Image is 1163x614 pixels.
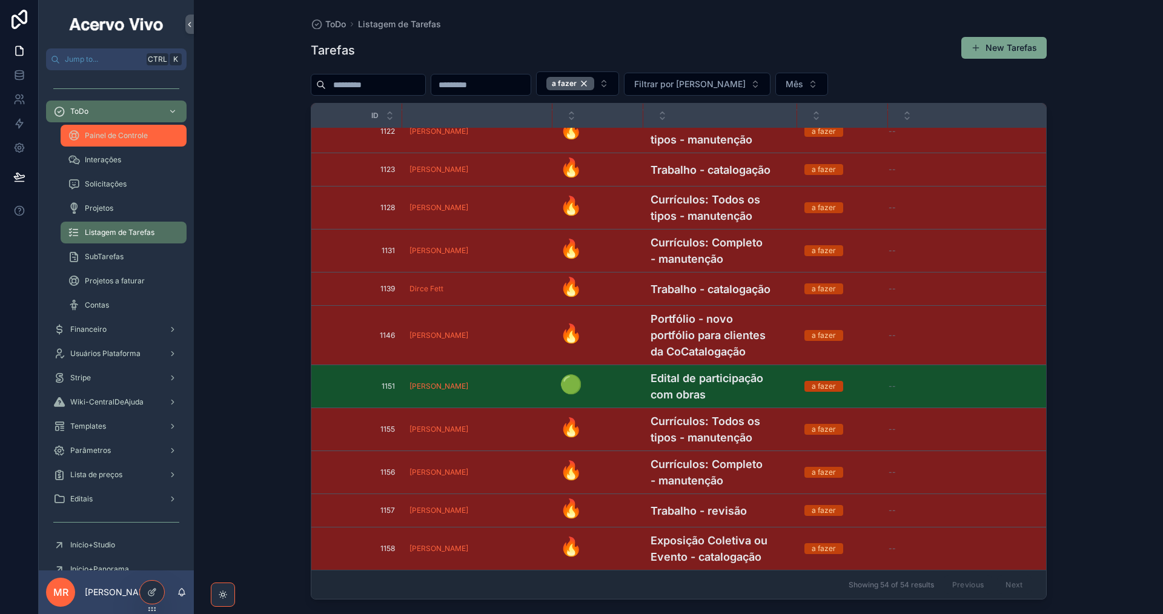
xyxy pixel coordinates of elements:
a: a fazer [804,126,881,137]
a: [PERSON_NAME] [409,506,468,515]
span: [PERSON_NAME] [409,246,468,256]
a: 1146 [326,331,395,340]
a: Usuários Plataforma [46,343,187,365]
span: ToDo [70,107,88,116]
span: [PERSON_NAME] [409,381,468,391]
a: 1122 [326,127,395,136]
span: Financeiro [70,325,107,334]
a: Currículos: Completo - manutenção [651,456,790,489]
a: Currículos: Todos os tipos - manutenção [651,191,790,224]
a: 1139 [326,284,395,294]
a: 🔥 [560,120,636,143]
a: Início+Panorama [46,558,187,580]
a: 🔥 [560,461,636,484]
a: 🔥 [560,239,636,262]
span: Showing 54 of 54 results [849,580,934,590]
a: 🔥 [560,499,636,522]
a: 1158 [326,544,395,553]
div: a fazer [812,467,836,478]
div: scrollable content [39,70,194,570]
span: Interações [85,155,121,165]
a: [PERSON_NAME] [409,165,545,174]
span: Editais [70,494,93,504]
a: Lista de preços [46,464,187,486]
a: [PERSON_NAME] [409,203,545,213]
a: ToDo [46,101,187,122]
h1: 🔥 [560,324,582,347]
span: -- [889,127,896,136]
span: Mês [786,78,803,90]
span: -- [889,544,896,553]
div: a fazer [812,543,836,554]
a: -- [889,424,1050,434]
a: [PERSON_NAME] [409,127,545,136]
span: Templates [70,421,106,431]
h4: Edital de participação com obras [651,370,790,403]
a: 🔥 [560,537,636,560]
a: [PERSON_NAME] [409,544,468,553]
a: [PERSON_NAME] [409,165,468,174]
a: Portfólio - novo portfólio para clientes da CoCatalogação [651,311,790,360]
a: Financeiro [46,319,187,340]
a: Contas [61,294,187,316]
a: Dirce Fett [409,284,443,294]
a: Painel de Controle [61,125,187,147]
a: [PERSON_NAME] [409,246,545,256]
span: [PERSON_NAME] [409,127,468,136]
a: 🔥 [560,277,636,300]
a: -- [889,544,1050,553]
span: Stripe [70,373,91,383]
a: 1156 [326,467,395,477]
h1: 🔥 [560,120,582,143]
a: [PERSON_NAME] [409,467,468,477]
h1: 🔥 [560,537,582,560]
a: Listagem de Tarefas [61,222,187,243]
a: Projetos [61,197,187,219]
button: Select Button [624,73,770,96]
span: [PERSON_NAME] [409,424,468,434]
span: -- [889,331,896,340]
a: [PERSON_NAME] [409,506,545,515]
span: 1155 [326,424,395,434]
h4: Currículos: Completo - manutenção [651,234,790,267]
a: 1151 [326,381,395,391]
div: a fazer [812,381,836,392]
div: a fazer [812,164,836,175]
div: a fazer [812,245,836,256]
a: a fazer [804,424,881,435]
a: Início+Studio [46,534,187,556]
a: a fazer [804,467,881,478]
a: -- [889,467,1050,477]
span: Jump to... [65,54,142,64]
a: Trabalho - revisão [651,503,790,519]
a: 🔥 [560,418,636,441]
a: a fazer [804,330,881,341]
span: Parâmetros [70,446,111,455]
a: -- [889,246,1050,256]
h1: Tarefas [311,42,355,59]
a: Interações [61,149,187,171]
a: Editais [46,488,187,510]
span: 1131 [326,246,395,256]
h1: 🔥 [560,499,582,522]
a: Solicitações [61,173,187,195]
a: ToDo [311,18,346,30]
span: MR [53,585,68,599]
a: 🔥 [560,324,636,347]
div: a fazer [812,283,836,294]
span: ToDo [325,18,346,30]
a: [PERSON_NAME] [409,331,468,340]
a: [PERSON_NAME] [409,424,545,434]
span: Início+Studio [70,540,115,550]
a: Exposição Coletiva ou Evento - catalogação [651,532,790,565]
a: 1123 [326,165,395,174]
span: Painel de Controle [85,131,148,140]
a: Trabalho - catalogação [651,162,790,178]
